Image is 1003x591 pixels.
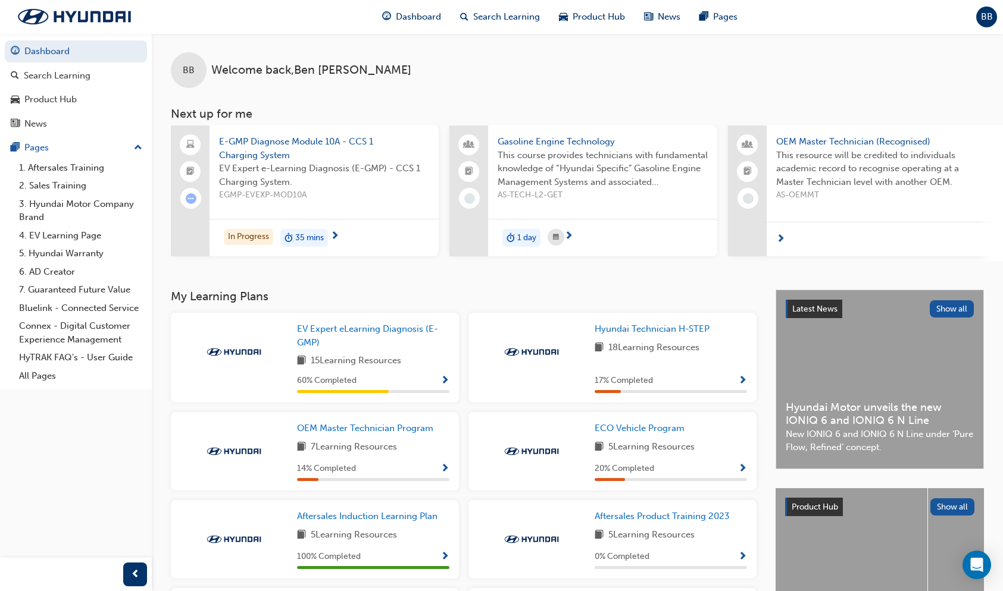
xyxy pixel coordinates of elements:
span: News [658,10,680,24]
span: book-icon [297,440,306,455]
a: OEM Master Technician Program [297,422,438,435]
span: EGMP-EVEXP-MOD10A [219,188,429,202]
span: next-icon [564,231,573,242]
span: Pages [713,10,738,24]
span: Welcome back , Ben [PERSON_NAME] [211,64,411,77]
span: Aftersales Induction Learning Plan [297,511,438,521]
div: In Progress [224,229,273,245]
span: 20 % Completed [595,462,654,476]
span: E-GMP Diagnose Module 10A - CCS 1 Charging System [219,135,429,162]
span: book-icon [297,528,306,543]
a: search-iconSearch Learning [451,5,549,29]
img: Trak [201,533,267,545]
a: HyTRAK FAQ's - User Guide [14,348,147,367]
span: 100 % Completed [297,550,361,564]
span: guage-icon [382,10,391,24]
span: BB [981,10,993,24]
span: BB [183,64,195,77]
span: Dashboard [396,10,441,24]
span: Hyundai Technician H-STEP [595,323,710,334]
span: Search Learning [473,10,540,24]
button: BB [976,7,997,27]
button: DashboardSearch LearningProduct HubNews [5,38,147,137]
span: up-icon [134,140,142,156]
span: OEM Master Technician (Recognised) [776,135,986,149]
span: 5 Learning Resources [608,528,695,543]
img: Trak [6,4,143,29]
h3: Next up for me [152,107,1003,121]
span: This course provides technicians with fundamental knowledge of “Hyundai Specific” Gasoline Engine... [498,149,708,189]
span: guage-icon [11,46,20,57]
span: 15 Learning Resources [311,354,401,369]
a: News [5,113,147,135]
span: next-icon [776,234,785,245]
span: ECO Vehicle Program [595,423,685,433]
img: Trak [201,346,267,358]
button: Show Progress [440,461,449,476]
span: EV Expert e-Learning Diagnosis (E-GMP) - CCS 1 Charging System. [219,162,429,188]
h3: My Learning Plans [171,290,757,303]
button: Show Progress [440,373,449,388]
span: prev-icon [131,567,140,582]
a: 2. Sales Training [14,177,147,195]
a: Search Learning [5,65,147,87]
a: OEM Master Technician (Recognised)This resource will be credited to individuals academic record t... [728,125,996,256]
a: Aftersales Product Training 2023 [595,510,735,523]
span: Aftersales Product Training 2023 [595,511,730,521]
button: Show Progress [440,549,449,564]
a: 5. Hyundai Warranty [14,244,147,263]
span: booktick-icon [186,164,195,180]
span: Gasoline Engine Technology [498,135,708,149]
span: calendar-icon [553,230,559,245]
div: Product Hub [24,93,77,106]
span: laptop-icon [186,137,195,153]
span: duration-icon [285,230,293,246]
span: duration-icon [507,230,515,246]
span: booktick-icon [465,164,473,180]
span: 1 day [517,231,536,245]
span: New IONIQ 6 and IONIQ 6 N Line under ‘Pure Flow, Refined’ concept. [786,427,974,454]
div: Open Intercom Messenger [963,551,991,579]
span: book-icon [595,341,604,356]
a: pages-iconPages [690,5,747,29]
div: Search Learning [24,69,90,83]
a: 7. Guaranteed Future Value [14,281,147,299]
button: Pages [5,137,147,159]
span: booktick-icon [743,164,752,180]
span: AS-OEMMT [776,188,986,202]
span: pages-icon [11,143,20,153]
a: 4. EV Learning Page [14,227,147,245]
a: All Pages [14,367,147,385]
a: EV Expert eLearning Diagnosis (E-GMP) [297,322,449,349]
span: people-icon [465,137,473,153]
a: Gasoline Engine TechnologyThis course provides technicians with fundamental knowledge of “Hyundai... [449,125,717,256]
span: Product Hub [792,502,838,512]
span: learningRecordVerb_NONE-icon [743,193,754,204]
span: Show Progress [738,376,747,386]
a: Bluelink - Connected Service [14,299,147,317]
span: car-icon [559,10,568,24]
a: Aftersales Induction Learning Plan [297,510,442,523]
span: news-icon [644,10,653,24]
span: 14 % Completed [297,462,356,476]
span: 60 % Completed [297,374,357,388]
span: 18 Learning Resources [608,341,699,356]
span: book-icon [297,354,306,369]
a: Hyundai Technician H-STEP [595,322,714,336]
a: 3. Hyundai Motor Company Brand [14,195,147,227]
span: 35 mins [295,231,324,245]
span: Show Progress [738,464,747,474]
span: This resource will be credited to individuals academic record to recognise operating at a Master ... [776,149,986,189]
span: 17 % Completed [595,374,653,388]
a: E-GMP Diagnose Module 10A - CCS 1 Charging SystemEV Expert e-Learning Diagnosis (E-GMP) - CCS 1 C... [171,125,439,256]
span: search-icon [11,71,19,81]
span: learningRecordVerb_NONE-icon [464,193,475,204]
span: Hyundai Motor unveils the new IONIQ 6 and IONIQ 6 N Line [786,401,974,427]
button: Show Progress [738,461,747,476]
a: Latest NewsShow allHyundai Motor unveils the new IONIQ 6 and IONIQ 6 N LineNew IONIQ 6 and IONIQ ... [776,290,984,469]
span: 5 Learning Resources [311,528,397,543]
a: ECO Vehicle Program [595,422,689,435]
a: Product Hub [5,89,147,111]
